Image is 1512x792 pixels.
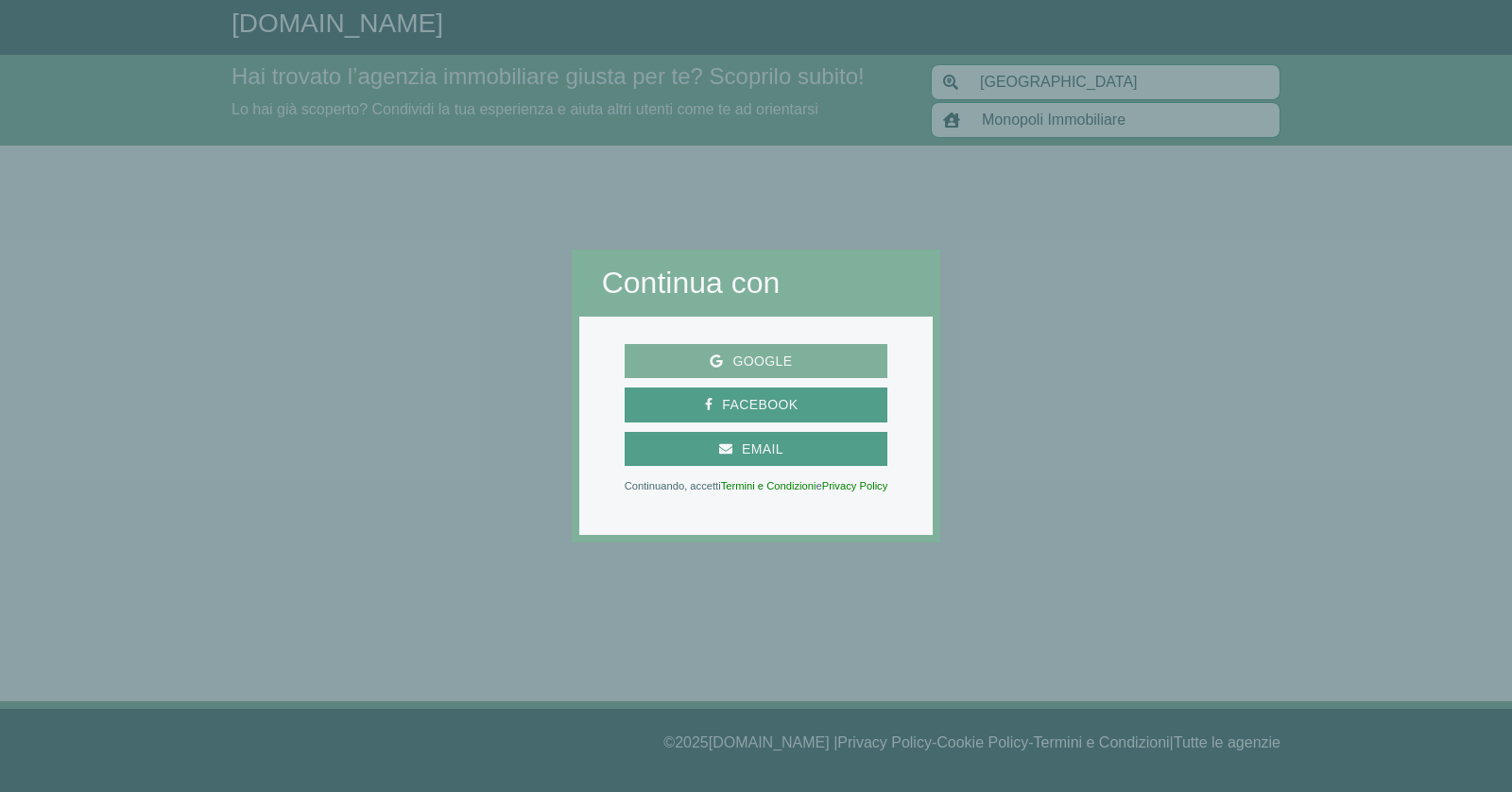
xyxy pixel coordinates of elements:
button: Facebook [625,387,888,422]
span: Facebook [713,393,807,417]
a: Privacy Policy [822,480,888,491]
span: Google [723,350,801,373]
h2: Continua con [602,265,911,301]
p: Continuando, accetti e [625,481,888,491]
span: Email [732,438,793,461]
button: Email [625,432,888,467]
a: Termini e Condizioni [721,480,816,491]
button: Google [625,344,888,379]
